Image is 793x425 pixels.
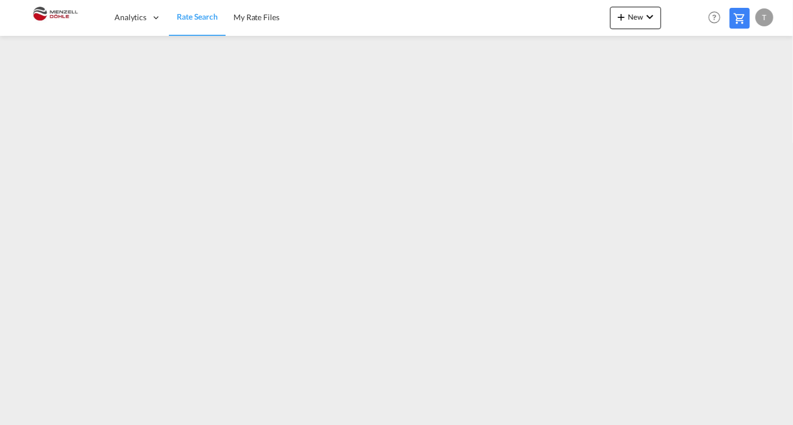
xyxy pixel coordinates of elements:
span: New [615,12,657,21]
span: Analytics [114,12,146,23]
md-icon: icon-chevron-down [643,10,657,24]
div: T [755,8,773,26]
button: icon-plus 400-fgNewicon-chevron-down [610,7,661,29]
md-icon: icon-plus 400-fg [615,10,628,24]
div: Help [705,8,730,28]
span: Help [705,8,724,27]
img: 5c2b1670644e11efba44c1e626d722bd.JPG [17,5,93,30]
span: My Rate Files [233,12,279,22]
span: Rate Search [177,12,218,21]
